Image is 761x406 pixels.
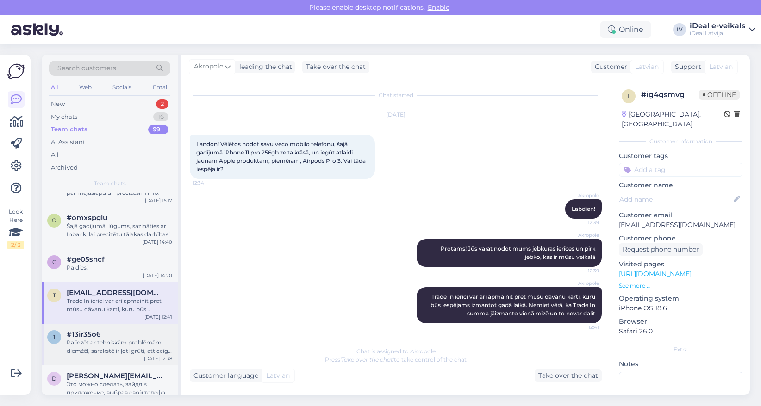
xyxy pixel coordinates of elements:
[67,297,172,314] div: Trade In ierīci var arī apmainīt pret mūsu dāvanu karti, kuru būs iespējams izmantot gadā laikā. ...
[619,220,742,230] p: [EMAIL_ADDRESS][DOMAIN_NAME]
[619,359,742,369] p: Notes
[51,138,85,147] div: AI Assistant
[190,371,258,381] div: Customer language
[51,99,65,109] div: New
[67,372,163,380] span: darja.kudelko@inbox.lv
[564,192,599,199] span: Akropole
[266,371,290,381] span: Latvian
[67,214,107,222] span: #omxspglu
[619,345,742,354] div: Extra
[57,63,116,73] span: Search customers
[148,125,168,134] div: 99+
[67,380,172,397] div: Это можно сделать, зайдя в приложение, выбрав свой телефон, производительность устройства, служба...
[441,245,597,260] span: Protams! Jūs varat nodot mums jebkuras ierīces un pirk jebko, kas ir mūsu veikalā
[564,267,599,274] span: 12:39
[564,219,599,226] span: 12:39
[564,324,599,331] span: 12:41
[628,92,630,99] span: i
[144,355,172,362] div: [DATE] 12:38
[619,180,742,190] p: Customer name
[143,272,172,279] div: [DATE] 14:20
[619,282,742,290] p: See more ...
[325,356,467,363] span: Press to take control of the chat
[619,317,742,326] p: Browser
[564,232,599,239] span: Akropole
[619,259,742,269] p: Visited pages
[190,111,602,119] div: [DATE]
[671,62,701,72] div: Support
[535,369,602,382] div: Take over the chat
[144,314,172,320] div: [DATE] 12:41
[619,151,742,161] p: Customer tags
[619,243,703,256] div: Request phone number
[690,22,745,30] div: iDeal e-veikals
[77,81,94,93] div: Web
[67,255,105,264] span: #ge05sncf
[67,264,172,272] div: Paldies!
[673,23,686,36] div: IV
[94,179,126,188] span: Team chats
[641,89,699,100] div: # ig4qsmvg
[619,163,742,177] input: Add a tag
[430,293,597,317] span: Trade In ierīci var arī apmainīt pret mūsu dāvanu karti, kuru būs iespējams izmantot gadā laikā. ...
[709,62,733,72] span: Latvian
[619,294,742,303] p: Operating system
[619,303,742,313] p: iPhone OS 18.6
[600,21,651,38] div: Online
[153,112,168,122] div: 16
[635,62,659,72] span: Latvian
[619,210,742,220] p: Customer email
[49,81,60,93] div: All
[7,208,24,249] div: Look Here
[622,110,724,129] div: [GEOGRAPHIC_DATA], [GEOGRAPHIC_DATA]
[51,112,77,122] div: My chats
[194,62,223,72] span: Akropole
[52,217,56,224] span: o
[52,375,56,382] span: d
[356,348,436,355] span: Chat is assigned to Akropole
[425,3,452,12] span: Enable
[67,289,163,297] span: taurinsj@hotmail.com
[7,62,25,80] img: Askly Logo
[591,62,627,72] div: Customer
[302,61,369,73] div: Take over the chat
[51,163,78,172] div: Archived
[572,205,595,212] span: Labdien!
[619,326,742,336] p: Safari 26.0
[51,150,59,160] div: All
[699,90,740,100] span: Offline
[690,22,755,37] a: iDeal e-veikalsiDeal Latvija
[67,338,172,355] div: Palīdzēt ar tehniskām problēmām, diemžēl, sarakstē ir ļoti grūti, attiecīgi aicinam Jūs vērsties ...
[156,99,168,109] div: 2
[619,194,732,204] input: Add name
[193,179,227,186] span: 12:34
[145,197,172,204] div: [DATE] 15:17
[53,333,55,340] span: 1
[143,239,172,246] div: [DATE] 14:40
[7,241,24,249] div: 2 / 3
[151,81,170,93] div: Email
[619,270,692,278] a: [URL][DOMAIN_NAME]
[619,234,742,243] p: Customer phone
[340,356,394,363] i: 'Take over the chat'
[53,292,56,299] span: t
[111,81,133,93] div: Socials
[67,330,100,338] span: #13ir35o6
[51,125,87,134] div: Team chats
[190,91,602,99] div: Chat started
[690,30,745,37] div: iDeal Latvija
[52,258,56,265] span: g
[196,141,367,172] span: Landon! Vēlētos nodot savu veco mobilo telefonu, šajā gadījumā iPhone 11 pro 256gb zelta krāsā, u...
[67,222,172,239] div: Šajā gadījumā, lūgums, sazināties ar Inbank, lai precizētu tālakas darbības!
[564,280,599,287] span: Akropole
[619,137,742,146] div: Customer information
[236,62,292,72] div: leading the chat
